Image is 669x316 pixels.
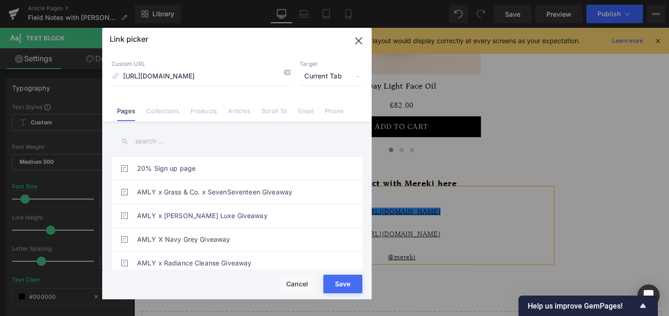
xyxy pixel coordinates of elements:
span: Current Tab [300,68,362,85]
button: Cancel [279,275,316,293]
a: @mereki [267,237,295,245]
a: Articles [228,107,250,121]
a: Collections [146,107,179,121]
span: Help us improve GemPages! [528,302,637,310]
a: Scroll To [262,107,287,121]
a: AMLY x Grass & Co. x SevenSeventeen Giveaway [137,181,341,204]
a: AMLY x Radiance Cleanse Giveaway [137,252,341,275]
a: Products [190,107,217,121]
a: AMLY x [PERSON_NAME] Luxe Giveaway [137,204,341,227]
a: 20% Sign up page [137,157,341,180]
button: Show survey - Help us improve GemPages! [528,300,649,311]
span: £82.00 [269,73,294,88]
input: search ... [111,131,362,152]
a: [URL][DOMAIN_NAME] [240,213,322,220]
p: Custom URL [111,60,290,68]
p: Link picker [110,34,148,44]
p: Target [300,60,362,68]
div: Open Intercom Messenger [637,284,660,307]
a: [URL][DOMAIN_NAME] [240,189,322,197]
a: Pages [117,107,135,121]
input: https://gempages.net [111,68,290,85]
h2: Connect with Mereki here [123,159,439,168]
button: Add To Cart [198,93,364,115]
a: Phone [325,107,344,121]
a: AMLY X Navy Grey Giveaway [137,228,341,251]
a: Email [298,107,314,121]
a: Day Light Face Oil [245,56,318,66]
